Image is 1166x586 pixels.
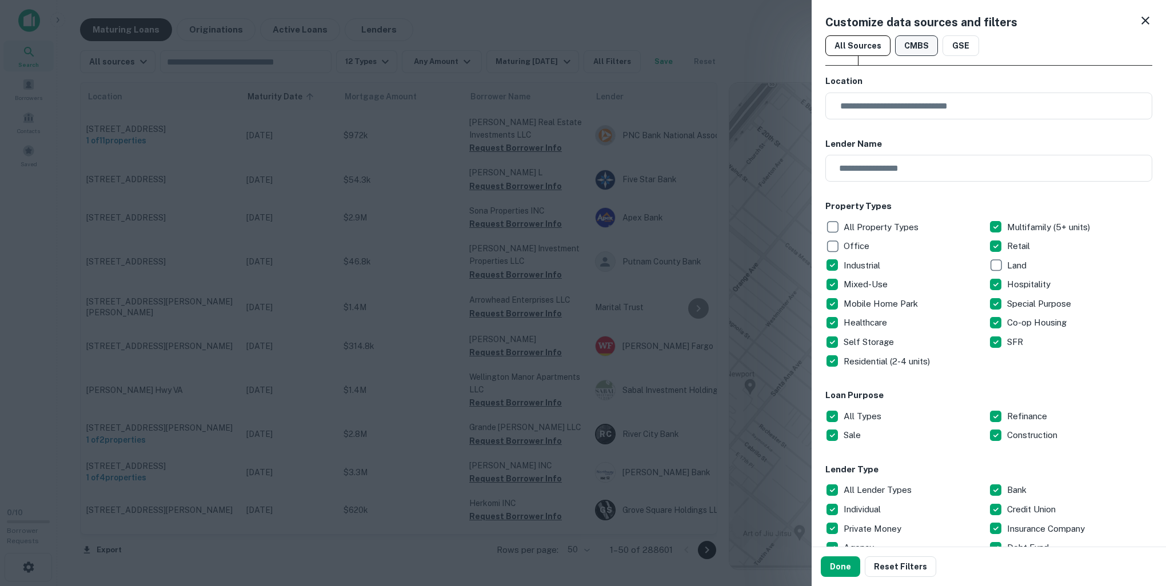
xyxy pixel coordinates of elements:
p: Co-op Housing [1007,316,1069,330]
p: Self Storage [844,335,896,349]
p: Healthcare [844,316,889,330]
p: Residential (2-4 units) [844,355,932,368]
p: Multifamily (5+ units) [1007,220,1092,234]
p: All Property Types [844,220,921,234]
p: Bank [1007,483,1029,497]
p: Office [844,239,872,253]
p: Mixed-Use [844,278,890,291]
p: Private Money [844,522,904,536]
p: Debt Fund [1007,541,1051,555]
p: Credit Union [1007,503,1058,516]
p: Refinance [1007,410,1049,423]
button: Reset Filters [865,556,936,577]
h6: Loan Purpose [825,389,1152,402]
p: SFR [1007,335,1025,349]
p: Insurance Company [1007,522,1087,536]
p: All Lender Types [844,483,914,497]
h6: Lender Name [825,138,1152,151]
p: Construction [1007,428,1060,442]
p: Hospitality [1007,278,1053,291]
h5: Customize data sources and filters [825,14,1017,31]
p: All Types [844,410,884,423]
p: Sale [844,428,863,442]
button: CMBS [895,35,938,56]
h6: Location [825,75,1152,88]
p: Agency [844,541,876,555]
button: GSE [943,35,979,56]
iframe: Chat Widget [1109,495,1166,549]
h6: Property Types [825,200,1152,213]
p: Industrial [844,259,883,272]
p: Special Purpose [1007,297,1073,311]
p: Individual [844,503,883,516]
p: Land [1007,259,1029,272]
p: Mobile Home Park [844,297,920,311]
p: Retail [1007,239,1032,253]
button: All Sources [825,35,891,56]
h6: Lender Type [825,463,1152,476]
button: Done [821,556,860,577]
